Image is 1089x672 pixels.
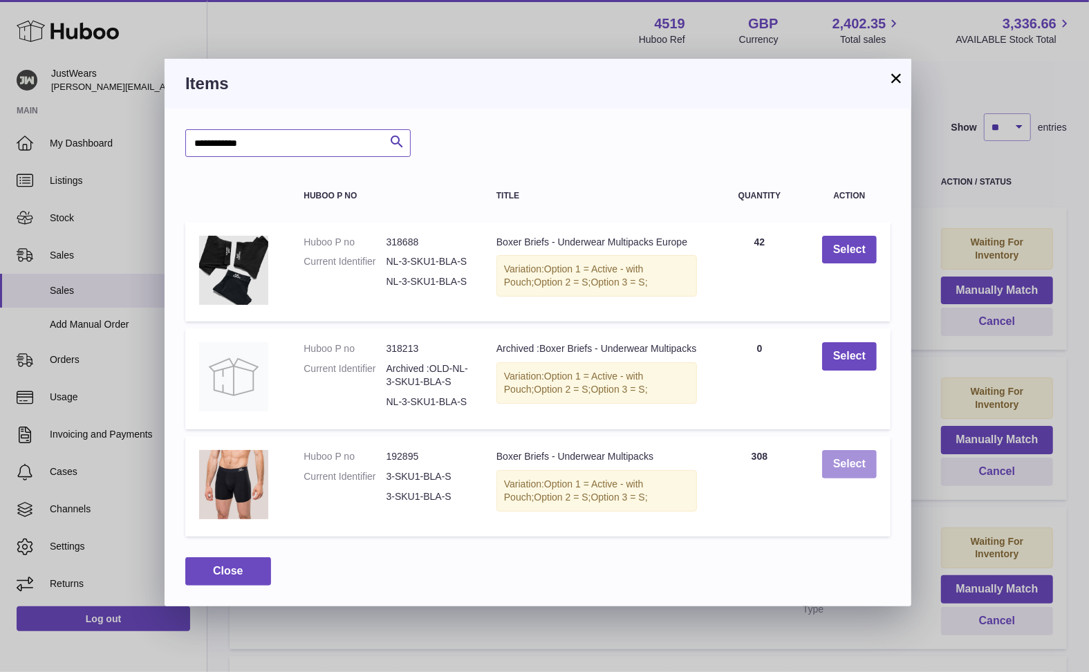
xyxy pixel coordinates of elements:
[711,178,808,214] th: Quantity
[387,255,469,268] dd: NL-3-SKU1-BLA-S
[504,371,644,395] span: Option 1 = Active - with Pouch;
[504,263,644,288] span: Option 1 = Active - with Pouch;
[304,362,386,389] dt: Current Identifier
[213,565,243,577] span: Close
[711,436,808,536] td: 308
[711,222,808,322] td: 42
[504,478,644,503] span: Option 1 = Active - with Pouch;
[822,450,877,478] button: Select
[304,342,386,355] dt: Huboo P no
[822,236,877,264] button: Select
[387,236,469,249] dd: 318688
[185,557,271,586] button: Close
[387,395,469,409] dd: NL-3-SKU1-BLA-S
[304,470,386,483] dt: Current Identifier
[496,362,697,404] div: Variation:
[496,470,697,512] div: Variation:
[591,277,648,288] span: Option 3 = S;
[387,450,469,463] dd: 192895
[387,362,469,389] dd: Archived :OLD-NL-3-SKU1-BLA-S
[591,384,648,395] span: Option 3 = S;
[808,178,891,214] th: Action
[387,470,469,483] dd: 3-SKU1-BLA-S
[290,178,483,214] th: Huboo P no
[496,342,697,355] div: Archived :Boxer Briefs - Underwear Multipacks
[534,492,590,503] span: Option 2 = S;
[199,450,268,519] img: Boxer Briefs - Underwear Multipacks
[185,73,891,95] h3: Items
[483,178,711,214] th: Title
[387,490,469,503] dd: 3-SKU1-BLA-S
[304,450,386,463] dt: Huboo P no
[387,275,469,288] dd: NL-3-SKU1-BLA-S
[496,255,697,297] div: Variation:
[888,70,904,86] button: ×
[496,450,697,463] div: Boxer Briefs - Underwear Multipacks
[199,342,268,411] img: Archived :Boxer Briefs - Underwear Multipacks
[304,255,386,268] dt: Current Identifier
[496,236,697,249] div: Boxer Briefs - Underwear Multipacks Europe
[711,328,808,429] td: 0
[534,384,590,395] span: Option 2 = S;
[534,277,590,288] span: Option 2 = S;
[387,342,469,355] dd: 318213
[304,236,386,249] dt: Huboo P no
[591,492,648,503] span: Option 3 = S;
[822,342,877,371] button: Select
[199,236,268,305] img: Boxer Briefs - Underwear Multipacks Europe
